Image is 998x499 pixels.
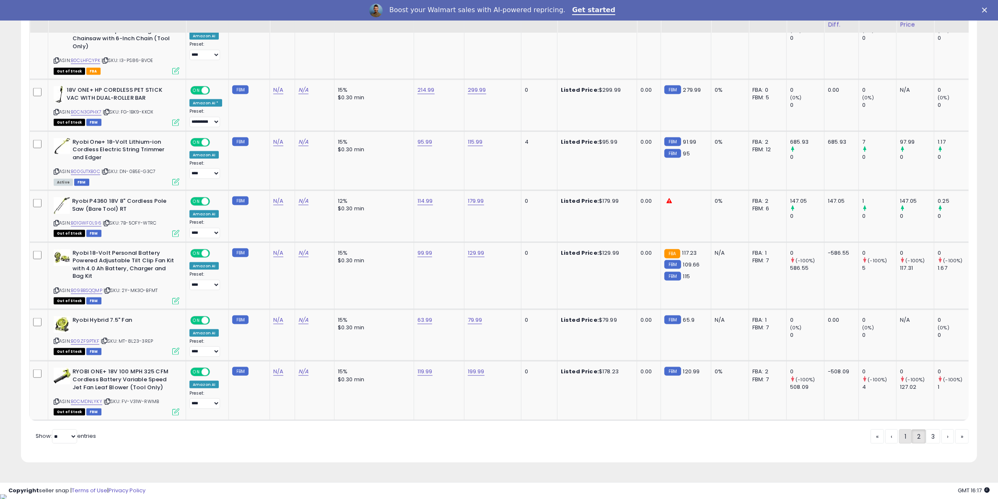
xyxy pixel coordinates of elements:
a: 199.99 [468,367,485,376]
span: FBM [86,119,101,126]
b: Ryobi One+ 18-Volt Lithium-ion Cordless Electric String Trimmer and Edger [73,138,174,164]
span: All listings that are currently out of stock and unavailable for purchase on Amazon [54,119,85,126]
div: Amazon AI [189,210,219,218]
div: 15% [338,316,407,324]
b: Listed Price: [561,138,599,146]
a: 1 [899,429,912,444]
a: B09ZF9PTKF [71,338,99,345]
div: FBA: 0 [752,86,780,94]
div: Amazon AI [189,32,219,40]
div: 147.05 [828,197,852,205]
div: 0 [938,86,972,94]
div: 0 [900,249,934,257]
span: All listings that are currently out of stock and unavailable for purchase on Amazon [54,409,85,416]
div: 0 [862,368,896,375]
img: Profile image for Adrian [369,4,383,17]
div: Amazon AI [189,381,219,388]
span: FBA [86,68,101,75]
small: FBM [664,260,681,269]
span: FBM [86,230,101,237]
div: 0% [715,138,742,146]
div: 0.00 [640,249,654,257]
small: FBM [232,137,249,146]
div: 0 [525,86,551,94]
a: 114.99 [417,197,433,205]
small: FBM [232,85,249,94]
a: N/A [273,249,283,257]
small: (0%) [862,94,874,101]
div: 0 [938,316,972,324]
div: -586.55 [828,249,852,257]
span: ON [191,369,202,376]
div: $95.99 [561,138,630,146]
div: 685.93 [790,138,824,146]
div: ASIN: [54,249,179,304]
div: FBM: 6 [752,205,780,212]
span: ON [191,250,202,257]
span: › [947,432,949,441]
span: 2025-09-17 16:17 GMT [958,486,990,494]
b: Listed Price: [561,86,599,94]
div: 5 [862,264,896,272]
div: 0 [900,212,934,220]
span: FBM [74,179,89,186]
div: 0 [790,331,824,339]
div: $0.30 min [338,324,407,331]
div: $129.99 [561,249,630,257]
b: RYOBI ONE+ 18V 100 MPH 325 CFM Cordless Battery Variable Speed Jet Fan Leaf Blower (Tool Only) [73,368,174,393]
b: 18V ONE+ HP CORDLESS PET STICK VAC WITH DUAL-ROLLER BAR [67,86,168,104]
div: ASIN: [54,368,179,414]
span: OFF [209,198,222,205]
b: Ryobi P4360 18V 8" Cordless Pole Saw (Bare Tool) RT [72,197,174,215]
div: Amazon AI [189,329,219,337]
div: FBA: 2 [752,368,780,375]
a: 3 [926,429,940,444]
div: Preset: [189,390,222,409]
div: Boost your Walmart sales with AI-powered repricing. [389,6,565,14]
span: 120.99 [683,367,700,375]
div: 117.31 [900,264,934,272]
img: 21LMI6OVOKL._SL40_.jpg [54,86,65,103]
a: N/A [298,138,308,146]
span: Show: entries [36,432,96,440]
span: | SKU: FG-1BK9-KKOX [103,109,153,115]
div: $0.30 min [338,94,407,101]
div: FBM: 5 [752,94,780,101]
a: 115.99 [468,138,483,146]
span: All listings that are currently out of stock and unavailable for purchase on Amazon [54,68,85,75]
div: 0.00 [640,138,654,146]
a: N/A [273,86,283,94]
div: 0% [715,86,742,94]
small: (0%) [790,94,802,101]
div: 1.17 [938,138,972,146]
div: 0 [525,197,551,205]
a: N/A [273,197,283,205]
div: FBA: 2 [752,197,780,205]
div: $0.30 min [338,257,407,264]
small: FBA [664,249,680,259]
b: Listed Price: [561,249,599,257]
a: 2 [912,429,926,444]
div: 4 [862,383,896,391]
span: OFF [209,250,222,257]
small: (-100%) [796,376,815,383]
div: 0 [862,101,896,109]
div: ASIN: [54,86,179,125]
div: 15% [338,368,407,375]
small: FBM [664,149,681,158]
div: 0 [938,249,972,257]
a: 119.99 [417,367,433,376]
div: FBA: 1 [752,249,780,257]
span: FBM [86,348,101,355]
div: 97.99 [900,138,934,146]
span: All listings currently available for purchase on Amazon [54,179,73,186]
span: OFF [209,369,222,376]
small: (0%) [862,324,874,331]
div: ASIN: [54,19,179,74]
div: N/A [900,86,928,94]
div: Amazon AI * [189,99,222,107]
div: 0.25 [938,197,972,205]
div: 586.55 [790,264,824,272]
div: 0 [900,368,934,375]
div: 0 [938,153,972,161]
